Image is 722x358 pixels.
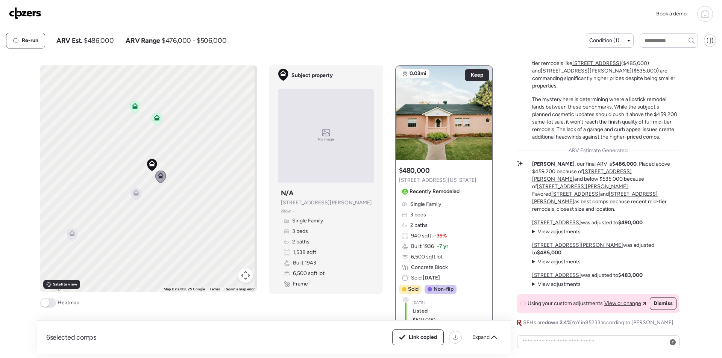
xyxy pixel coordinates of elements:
[434,232,447,240] span: -39%
[612,161,637,167] strong: $486,000
[654,300,673,307] span: Dismiss
[532,258,581,266] summary: View adjustments
[9,7,41,19] img: Logo
[413,300,425,306] span: [DATE]
[532,272,581,278] a: [STREET_ADDRESS]
[56,36,82,45] span: ARV Est.
[618,272,643,278] strong: $483,000
[523,319,673,326] span: SFHs are YoY in 85233 according to [PERSON_NAME]
[164,287,205,291] span: Map Data ©2025 Google
[399,166,430,175] h3: $480,000
[532,219,643,227] p: was adjusted to
[292,217,323,225] span: Single Family
[538,228,581,235] span: View adjustments
[532,242,623,248] a: [STREET_ADDRESS][PERSON_NAME]
[604,300,646,307] a: View or change
[293,259,316,267] span: Built 1943
[292,228,308,235] span: 3 beds
[410,70,426,77] span: 0.03mi
[399,177,476,184] span: [STREET_ADDRESS][US_STATE]
[292,208,294,214] span: •
[589,37,619,44] span: Condition (1)
[411,274,440,282] span: Sold
[532,228,581,236] summary: View adjustments
[532,272,643,279] p: was adjusted to
[532,161,575,167] strong: [PERSON_NAME]
[410,188,460,195] span: Recently Remodeled
[528,300,603,307] span: Using your custom adjustments
[411,253,443,261] span: 6,500 sqft lot
[281,199,372,207] span: [STREET_ADDRESS][PERSON_NAME]
[291,72,333,79] span: Subject property
[532,242,679,257] p: was adjusted to
[408,285,419,293] span: Sold
[238,268,253,283] button: Map camera controls
[538,281,581,287] span: View adjustments
[293,249,316,256] span: 1,538 sqft
[538,258,581,265] span: View adjustments
[413,316,435,324] span: $510,000
[537,183,628,190] a: [STREET_ADDRESS][PERSON_NAME]
[532,96,679,141] p: The mystery here is determining where a lipstick remodel lands between these benchmarks. While th...
[281,208,291,214] span: Zillow
[411,264,448,271] span: Concrete Block
[569,147,628,154] span: ARV Estimate Generated
[541,68,632,74] a: [STREET_ADDRESS][PERSON_NAME]
[437,243,448,250] span: -7 yr
[293,270,325,277] span: 6,500 sqft lot
[53,281,77,287] span: Satellite view
[126,36,160,45] span: ARV Range
[410,222,428,229] span: 2 baths
[618,219,643,226] strong: $490,000
[656,11,687,17] span: Book a demo
[572,60,621,66] a: [STREET_ADDRESS]
[318,136,334,142] span: No image
[410,211,426,219] span: 3 beds
[224,287,255,291] a: Report a map error
[532,219,581,226] a: [STREET_ADDRESS]
[162,36,226,45] span: $476,000 - $506,000
[604,300,641,307] span: View or change
[42,282,67,292] a: Open this area in Google Maps (opens a new window)
[537,249,561,256] strong: $485,000
[292,238,309,246] span: 2 baths
[532,160,679,213] p: , our final ARV is . Placed above $459,200 because of and below $535,000 because of . Favored and...
[411,243,434,250] span: Built 1936
[209,287,220,291] a: Terms (opens in new tab)
[293,280,308,288] span: Frame
[22,37,38,44] span: Re-run
[532,37,679,90] p: The subject sits on an identical 6,500 sq ft lot as , which sold for $459,200 in well-maintained ...
[42,282,67,292] img: Google
[281,189,294,198] h3: N/A
[434,285,454,293] span: Non-flip
[471,71,483,79] span: Keep
[422,275,440,281] span: [DATE]
[58,299,79,307] span: Heatmap
[46,333,96,342] span: 6 selected comps
[84,36,114,45] span: $486,000
[532,281,581,288] summary: View adjustments
[409,334,437,341] span: Link copied
[545,319,571,326] span: down 2.4%
[551,191,600,197] a: [STREET_ADDRESS]
[411,232,431,240] span: 940 sqft
[413,307,428,315] span: Listed
[410,201,441,208] span: Single Family
[472,334,490,341] span: Expand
